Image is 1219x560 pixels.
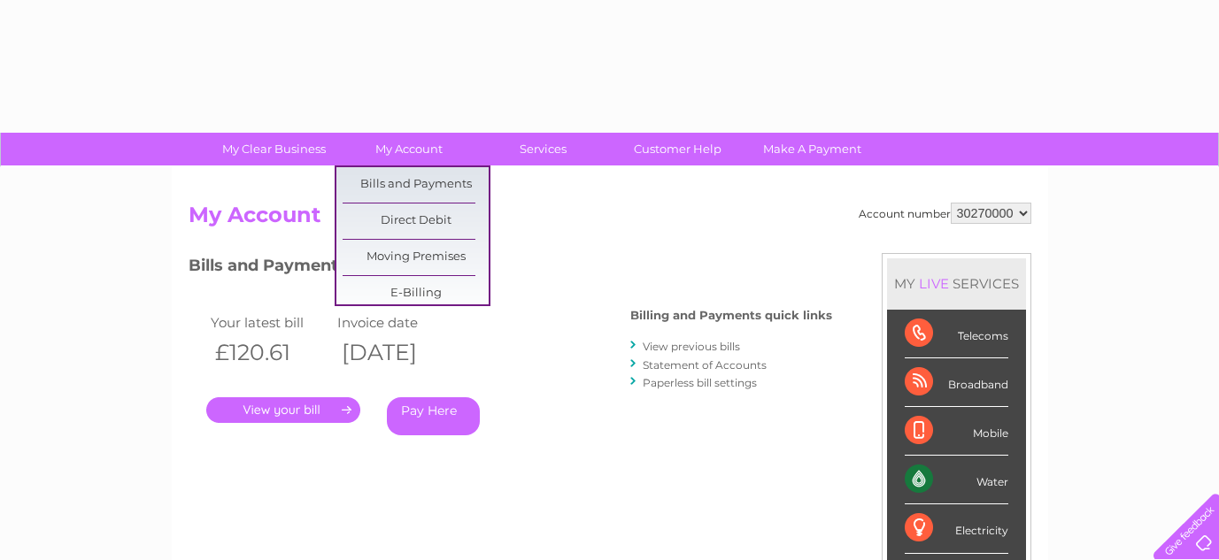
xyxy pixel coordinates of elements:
[189,253,832,284] h3: Bills and Payments
[915,275,953,292] div: LIVE
[206,397,360,423] a: .
[336,133,482,165] a: My Account
[343,276,489,311] a: E-Billing
[739,133,885,165] a: Make A Payment
[201,133,347,165] a: My Clear Business
[333,334,460,371] th: [DATE]
[343,240,489,275] a: Moving Premises
[643,376,757,389] a: Paperless bill settings
[206,311,334,334] td: Your latest bill
[470,133,616,165] a: Services
[206,334,334,371] th: £120.61
[643,358,767,372] a: Statement of Accounts
[605,133,751,165] a: Customer Help
[630,309,832,322] h4: Billing and Payments quick links
[387,397,480,435] a: Pay Here
[343,167,489,203] a: Bills and Payments
[343,203,489,239] a: Direct Debit
[905,504,1008,553] div: Electricity
[859,203,1031,224] div: Account number
[905,456,1008,504] div: Water
[905,358,1008,407] div: Broadband
[887,258,1026,309] div: MY SERVICES
[905,310,1008,358] div: Telecoms
[189,203,1031,236] h2: My Account
[643,340,740,353] a: View previous bills
[333,311,460,334] td: Invoice date
[905,407,1008,456] div: Mobile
